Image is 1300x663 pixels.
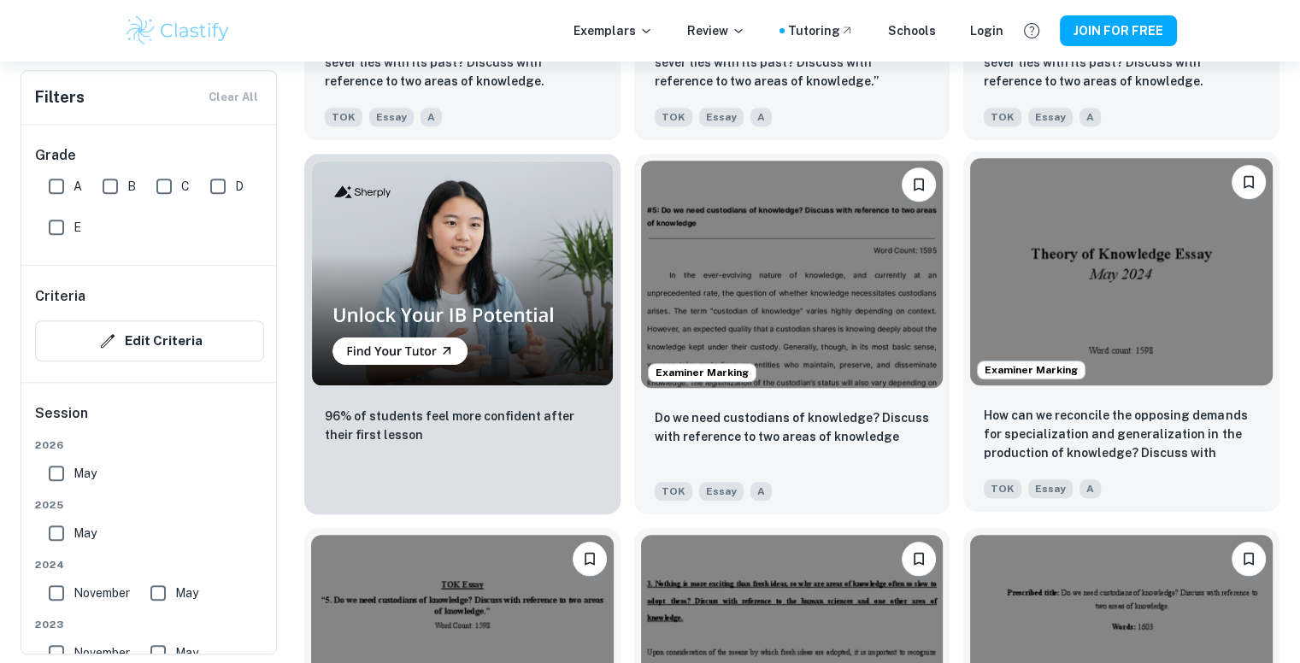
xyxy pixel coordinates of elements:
a: Examiner MarkingPlease log in to bookmark exemplarsHow can we reconcile the opposing demands for ... [963,154,1279,513]
button: Please log in to bookmark exemplars [1232,542,1266,576]
a: Examiner MarkingPlease log in to bookmark exemplarsDo we need custodians of knowledge? Discuss wi... [634,154,950,513]
span: Examiner Marking [649,365,756,380]
p: “How might it benefit an area of knowledge to sever ties with its past? Discuss with reference to... [655,34,930,91]
span: 2023 [35,617,264,632]
p: 96% of students feel more confident after their first lesson [325,407,600,444]
button: Edit Criteria [35,320,264,361]
span: TOK [984,108,1021,126]
span: C [181,177,190,196]
span: 2025 [35,497,264,513]
p: Do we need custodians of knowledge? Discuss with reference to two areas of knowledge [655,408,930,446]
h6: Session [35,403,264,437]
p: Review [687,21,745,40]
span: November [74,584,130,602]
span: D [235,177,244,196]
h6: Filters [35,85,85,109]
span: Essay [699,108,744,126]
span: A [1079,479,1101,498]
a: Tutoring [788,21,854,40]
span: 2024 [35,557,264,572]
span: Essay [1028,479,1073,498]
span: Essay [1028,108,1073,126]
img: TOK Essay example thumbnail: Do we need custodians of knowledge? Disc [641,161,944,387]
a: Schools [888,21,936,40]
span: Essay [369,108,414,126]
button: JOIN FOR FREE [1060,15,1177,46]
button: Please log in to bookmark exemplars [1232,165,1266,199]
h6: Grade [35,145,264,166]
span: TOK [984,479,1021,498]
span: May [175,584,198,602]
button: Help and Feedback [1017,16,1046,45]
button: Please log in to bookmark exemplars [902,542,936,576]
p: How can we reconcile the opposing demands for specialization and generalization in the production... [984,406,1259,464]
span: May [74,524,97,543]
span: TOK [325,108,362,126]
button: Please log in to bookmark exemplars [902,167,936,202]
span: B [127,177,136,196]
span: Essay [699,482,744,501]
span: May [175,643,198,662]
p: Exemplars [574,21,653,40]
img: TOK Essay example thumbnail: How can we reconcile the opposing demand [970,158,1273,384]
p: How might it benefit an area of knowledge to sever ties with its past? Discuss with reference to ... [984,34,1259,91]
a: Thumbnail96% of students feel more confident after their first lesson [304,154,621,513]
a: Login [970,21,1003,40]
button: Please log in to bookmark exemplars [573,542,607,576]
span: A [74,177,82,196]
span: A [750,108,772,126]
span: A [1079,108,1101,126]
p: How might it benefit an area of knowledge to sever ties with its past? Discuss with reference to ... [325,34,600,91]
img: Clastify logo [124,14,232,48]
span: November [74,643,130,662]
span: May [74,464,97,483]
span: Examiner Marking [978,362,1085,378]
span: E [74,218,81,237]
span: A [750,482,772,501]
span: TOK [655,108,692,126]
img: Thumbnail [311,161,614,385]
span: A [421,108,442,126]
span: TOK [655,482,692,501]
h6: Criteria [35,286,85,307]
span: 2026 [35,437,264,453]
